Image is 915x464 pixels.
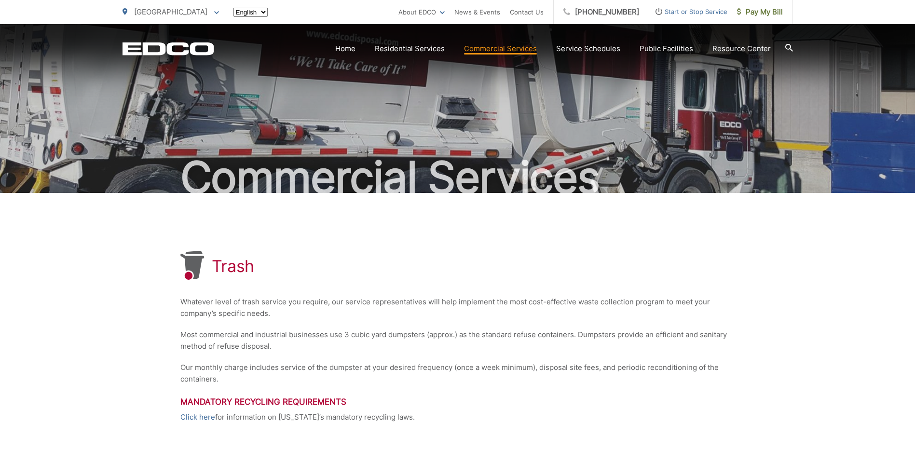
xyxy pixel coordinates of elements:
[510,6,544,18] a: Contact Us
[335,43,355,55] a: Home
[180,329,735,352] p: Most commercial and industrial businesses use 3 cubic yard dumpsters (approx.) as the standard re...
[134,7,207,16] span: [GEOGRAPHIC_DATA]
[180,397,735,407] h3: Mandatory Recycling Requirements
[233,8,268,17] select: Select a language
[180,362,735,385] p: Our monthly charge includes service of the dumpster at your desired frequency (once a week minimu...
[464,43,537,55] a: Commercial Services
[180,411,735,423] p: for information on [US_STATE]’s mandatory recycling laws.
[454,6,500,18] a: News & Events
[180,296,735,319] p: Whatever level of trash service you require, our service representatives will help implement the ...
[640,43,693,55] a: Public Facilities
[712,43,771,55] a: Resource Center
[398,6,445,18] a: About EDCO
[737,6,783,18] span: Pay My Bill
[123,153,793,202] h2: Commercial Services
[556,43,620,55] a: Service Schedules
[375,43,445,55] a: Residential Services
[212,257,255,276] h1: Trash
[123,42,214,55] a: EDCD logo. Return to the homepage.
[180,411,215,423] a: Click here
